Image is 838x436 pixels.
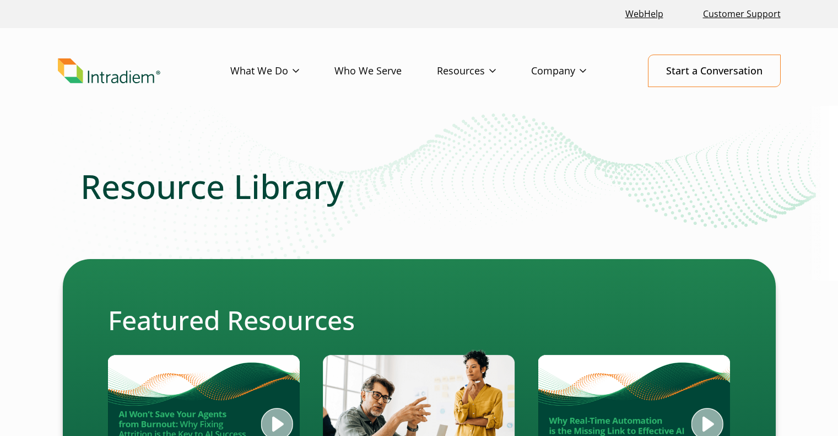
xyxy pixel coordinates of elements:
[621,2,668,26] a: Link opens in a new window
[699,2,785,26] a: Customer Support
[230,55,334,87] a: What We Do
[80,166,758,206] h1: Resource Library
[531,55,621,87] a: Company
[58,58,160,84] img: Intradiem
[437,55,531,87] a: Resources
[334,55,437,87] a: Who We Serve
[648,55,781,87] a: Start a Conversation
[58,58,230,84] a: Link to homepage of Intradiem
[108,304,731,336] h2: Featured Resources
